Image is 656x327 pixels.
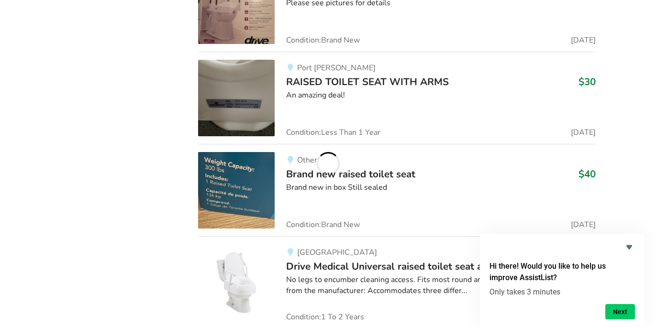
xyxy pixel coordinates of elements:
p: Only takes 3 minutes [489,287,635,296]
img: bathroom safety-brand new raised toilet seat [198,152,275,229]
a: bathroom safety-drive medical universal raised toilet seat adjustable height[GEOGRAPHIC_DATA]Driv... [198,236,596,321]
span: Condition: Brand New [286,221,360,229]
span: Drive Medical Universal raised toilet seat adjustable height [286,260,556,273]
div: Hi there! Would you like to help us improve AssistList? [489,241,635,319]
span: [DATE] [571,36,596,44]
button: Hide survey [623,241,635,253]
img: bathroom safety-drive medical universal raised toilet seat adjustable height [198,244,275,321]
div: No legs to encumber cleaning access. Fits most round and elongated toilets. Description from the ... [286,274,596,296]
span: Brand new raised toilet seat [286,167,415,181]
button: Next question [605,304,635,319]
img: bathroom safety-raised toilet seat with arms [198,60,275,136]
div: An amazing deal! [286,90,596,101]
span: Port [PERSON_NAME] [297,63,376,73]
h3: $30 [578,76,596,88]
div: Brand new in box Still sealed [286,182,596,193]
span: Condition: 1 To 2 Years [286,313,364,321]
span: [DATE] [571,129,596,136]
span: Condition: Less Than 1 Year [286,129,380,136]
span: Other [297,155,317,165]
a: bathroom safety-raised toilet seat with arms Port [PERSON_NAME]RAISED TOILET SEAT WITH ARMS$30An ... [198,52,596,144]
h2: Hi there! Would you like to help us improve AssistList? [489,261,635,283]
span: RAISED TOILET SEAT WITH ARMS [286,75,449,88]
a: bathroom safety-brand new raised toilet seatOtherBrand new raised toilet seat$40Brand new in box ... [198,144,596,236]
span: [DATE] [571,221,596,229]
span: [GEOGRAPHIC_DATA] [297,247,377,258]
span: Condition: Brand New [286,36,360,44]
h3: $40 [578,168,596,180]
